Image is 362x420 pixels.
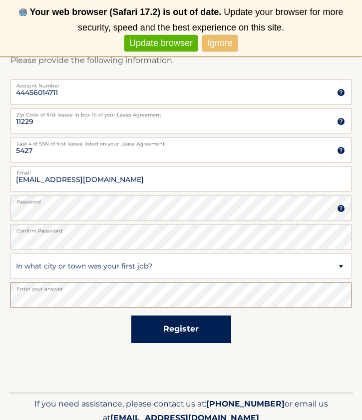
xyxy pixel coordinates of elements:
a: Ignore [202,35,238,51]
input: Account Number [10,79,352,104]
img: tooltip.svg [337,88,345,96]
p: Please provide the following information. [10,53,352,67]
input: SSN or EIN (last 4 digits only) [10,137,352,162]
img: tooltip.svg [337,146,345,154]
span: Update your browser for more security, speed and the best experience on this site. [78,7,343,32]
label: Email [10,166,352,174]
label: Confirm Password [10,224,352,232]
label: Enter your answer [10,282,352,290]
label: Account Number [10,79,352,87]
button: Register [131,315,231,343]
span: [PHONE_NUMBER] [206,399,285,408]
img: tooltip.svg [337,117,345,125]
input: Zip Code [10,108,352,133]
a: Update browser [124,35,198,51]
label: Zip Code of first lessee in box 1b of your Lease Agreement [10,108,352,116]
label: Password [10,195,352,203]
input: Email [10,166,352,191]
img: tooltip.svg [337,204,345,212]
b: Your web browser (Safari 17.2) is out of date. [30,7,222,17]
label: Last 4 of SSN of first lessee listed on your Lease Agreement [10,137,352,145]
